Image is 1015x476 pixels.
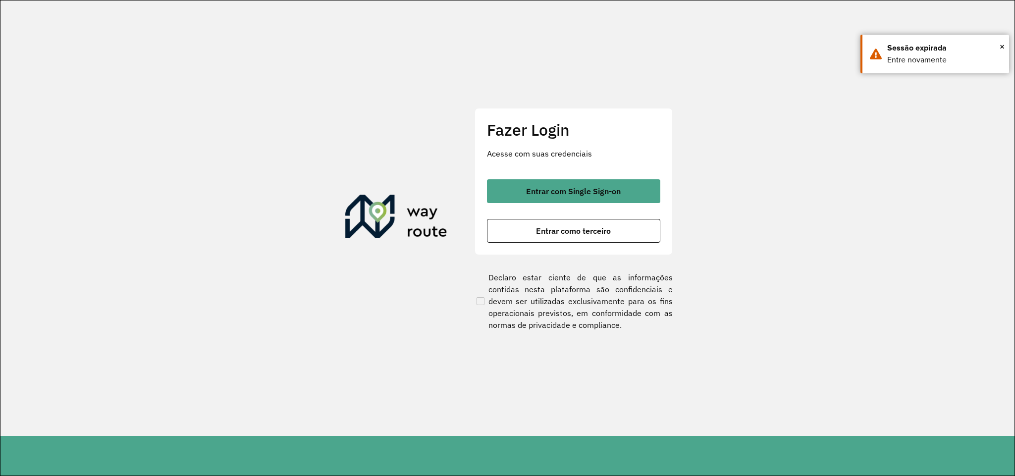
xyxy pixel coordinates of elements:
[487,179,660,203] button: button
[1000,39,1005,54] button: Close
[887,42,1002,54] div: Sessão expirada
[345,195,447,242] img: Roteirizador AmbevTech
[887,54,1002,66] div: Entre novamente
[536,227,611,235] span: Entrar como terceiro
[487,148,660,159] p: Acesse com suas credenciais
[1000,39,1005,54] span: ×
[487,120,660,139] h2: Fazer Login
[487,219,660,243] button: button
[475,271,673,331] label: Declaro estar ciente de que as informações contidas nesta plataforma são confidenciais e devem se...
[526,187,621,195] span: Entrar com Single Sign-on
